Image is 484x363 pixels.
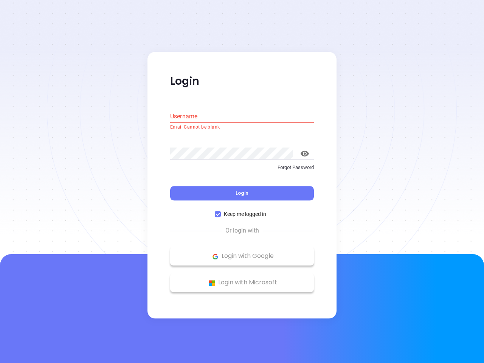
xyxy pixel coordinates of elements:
span: Keep me logged in [221,210,269,219]
p: Login with Microsoft [174,277,310,289]
span: Or login with [222,226,263,236]
span: Login [236,190,248,197]
button: Login [170,186,314,201]
p: Login [170,74,314,88]
img: Microsoft Logo [207,278,217,288]
button: Google Logo Login with Google [170,247,314,266]
img: Google Logo [211,252,220,261]
button: toggle password visibility [296,144,314,163]
p: Forgot Password [170,164,314,171]
button: Microsoft Logo Login with Microsoft [170,273,314,292]
a: Forgot Password [170,164,314,177]
p: Login with Google [174,251,310,262]
p: Email Cannot be blank [170,124,314,131]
